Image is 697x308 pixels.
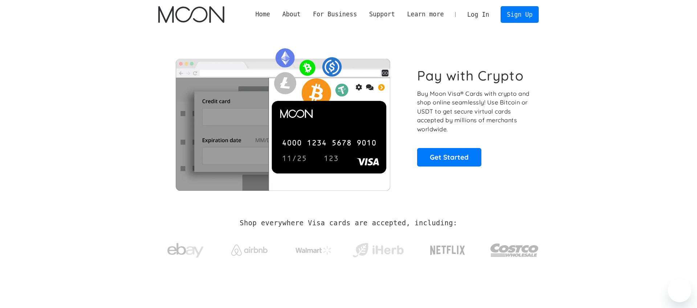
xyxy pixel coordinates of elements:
a: iHerb [351,234,405,263]
a: Costco [490,229,539,267]
a: Netflix [415,234,480,263]
img: iHerb [351,241,405,260]
a: Get Started [417,148,481,166]
a: Airbnb [223,237,277,259]
a: home [158,6,224,23]
a: Home [249,10,276,19]
div: About [276,10,307,19]
div: For Business [307,10,363,19]
p: Buy Moon Visa® Cards with crypto and shop online seamlessly! Use Bitcoin or USDT to get secure vi... [417,89,531,134]
div: For Business [313,10,357,19]
img: Costco [490,237,539,264]
img: Airbnb [231,245,268,256]
h1: Pay with Crypto [417,67,524,84]
img: Walmart [295,246,332,255]
div: Learn more [407,10,444,19]
a: ebay [158,232,212,266]
img: Moon Cards let you spend your crypto anywhere Visa is accepted. [158,43,407,190]
div: Support [369,10,395,19]
img: ebay [167,239,204,262]
a: Sign Up [501,6,538,22]
a: Walmart [287,239,341,258]
img: Netflix [429,241,466,259]
div: About [282,10,301,19]
a: Log In [461,7,495,22]
iframe: Button to launch messaging window [668,279,691,302]
div: Support [363,10,401,19]
img: Moon Logo [158,6,224,23]
div: Learn more [401,10,450,19]
h2: Shop everywhere Visa cards are accepted, including: [240,219,457,227]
